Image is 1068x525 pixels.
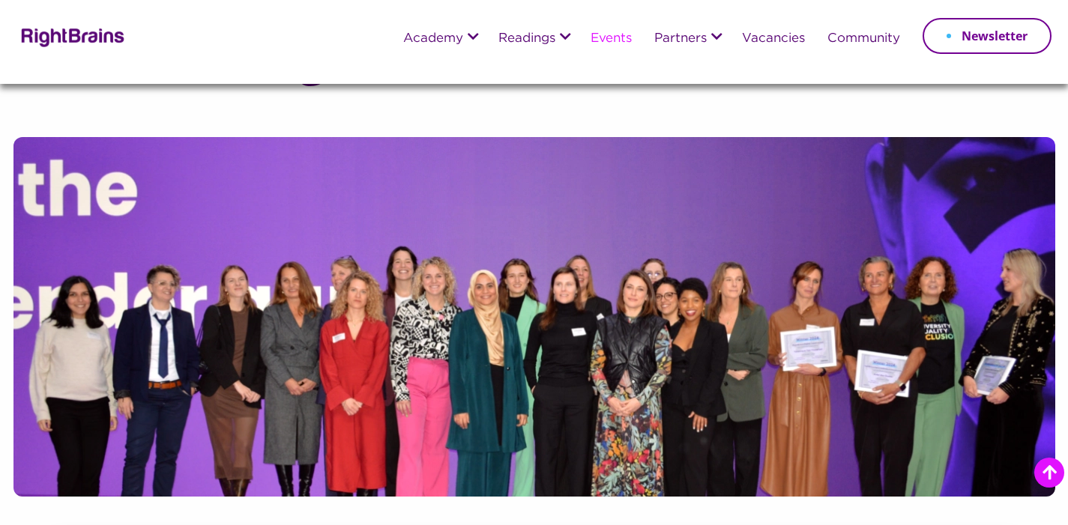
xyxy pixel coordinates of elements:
img: Rightbrains [16,25,125,47]
a: Academy [403,32,463,46]
a: Partners [654,32,707,46]
a: Readings [498,32,555,46]
a: Community [827,32,900,46]
a: Vacancies [742,32,805,46]
a: Events [591,32,632,46]
a: Newsletter [923,18,1052,54]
